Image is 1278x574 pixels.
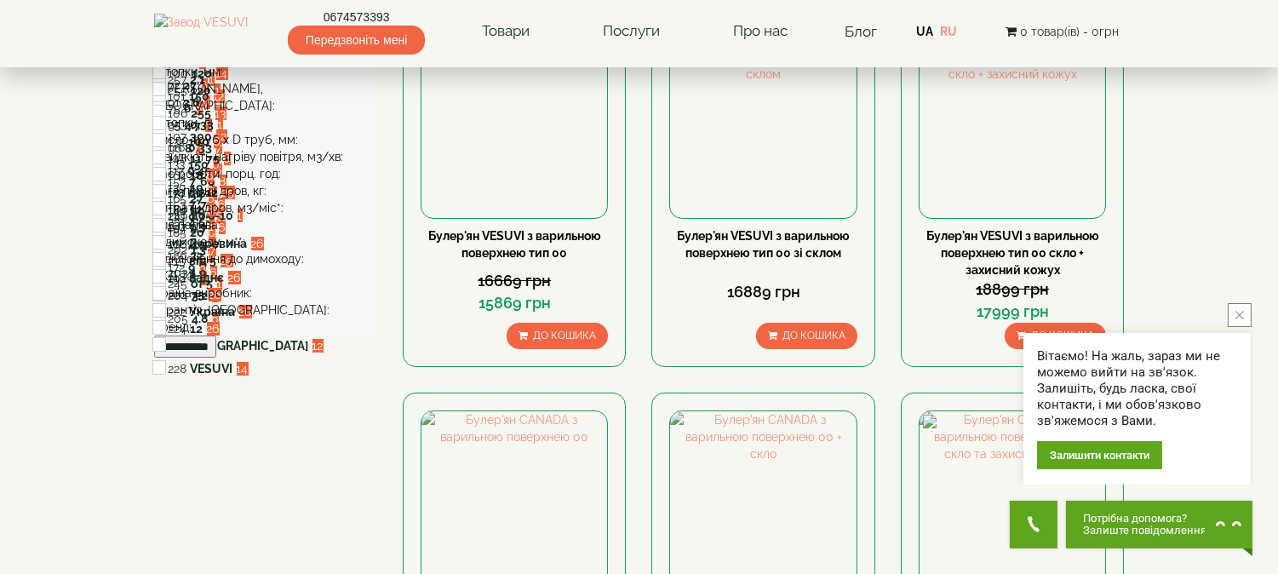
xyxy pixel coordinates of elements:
[228,271,241,284] span: 26
[1066,501,1252,548] button: Chat button
[1083,525,1206,537] span: Залиште повідомлення
[669,281,857,303] div: 16889 грн
[154,63,378,80] div: D топки, мм:
[154,267,378,284] div: ККД, %:
[154,182,378,199] div: Вага порції дров, кг:
[677,229,850,260] a: Булер'ян VESUVI з варильною поверхнею тип 00 зі склом
[154,301,378,319] div: Гарантія, [GEOGRAPHIC_DATA]:
[1005,323,1106,349] button: До кошика
[428,229,601,260] a: Булер'ян VESUVI з варильною поверхнею тип 00
[507,323,608,349] button: До кошика
[191,360,233,377] label: VESUVI
[919,301,1106,323] div: 17999 грн
[190,337,309,354] label: [GEOGRAPHIC_DATA]
[288,26,425,55] span: Передзвоніть мені
[421,292,608,314] div: 15869 грн
[920,32,1105,217] img: Булер'ян VESUVI з варильною поверхнею тип 00 скло + захисний кожух
[756,323,857,349] button: До кошика
[154,199,378,216] div: Витрати дров, м3/міс*:
[154,165,378,182] div: Час роботи, порц. год:
[190,269,225,286] label: Заднє
[1020,25,1119,38] span: 0 товар(ів) - 0грн
[919,278,1106,301] div: 18899 грн
[421,270,608,292] div: 16669 грн
[154,319,378,336] div: Бренд:
[154,80,378,114] div: L [PERSON_NAME], [GEOGRAPHIC_DATA]:
[421,32,607,217] img: Булер'ян VESUVI з варильною поверхнею тип 00
[533,330,596,342] span: До кошика
[191,320,203,337] label: 12
[154,284,378,301] div: Країна виробник:
[916,25,933,38] a: UA
[154,250,378,267] div: Підключення до димоходу:
[670,32,856,217] img: Булер'ян VESUVI з варильною поверхнею тип 00 зі склом
[1010,501,1057,548] button: Get Call button
[1037,441,1162,469] div: Залишити контакти
[312,339,324,353] span: 12
[154,216,378,233] div: Вид палива:
[154,114,378,131] div: V топки, л:
[465,12,547,51] a: Товари
[154,148,378,165] div: Швидкість нагріву повітря, м3/хв:
[586,12,677,51] a: Послуги
[1000,22,1124,41] button: 0 товар(ів) - 0грн
[940,25,957,38] a: RU
[288,9,425,26] a: 0674573393
[169,362,187,376] span: 228
[154,131,378,148] div: Число труб x D труб, мм:
[207,322,220,336] span: 26
[218,118,223,131] span: 1
[923,415,940,432] img: gift
[716,12,805,51] a: Про нас
[237,362,249,376] span: 14
[1083,513,1206,525] span: Потрібна допомога?
[926,229,1099,277] a: Булер'ян VESUVI з варильною поверхнею тип 00 скло + захисний кожух
[845,23,877,40] a: Блог
[154,14,249,49] img: Завод VESUVI
[251,237,264,250] span: 26
[782,330,845,342] span: До кошика
[154,233,378,250] div: H димоходу, м**:
[1228,303,1252,327] button: close button
[1037,348,1237,429] div: Вітаємо! На жаль, зараз ми не можемо вийти на зв'язок. Залишіть, будь ласка, свої контакти, і ми ...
